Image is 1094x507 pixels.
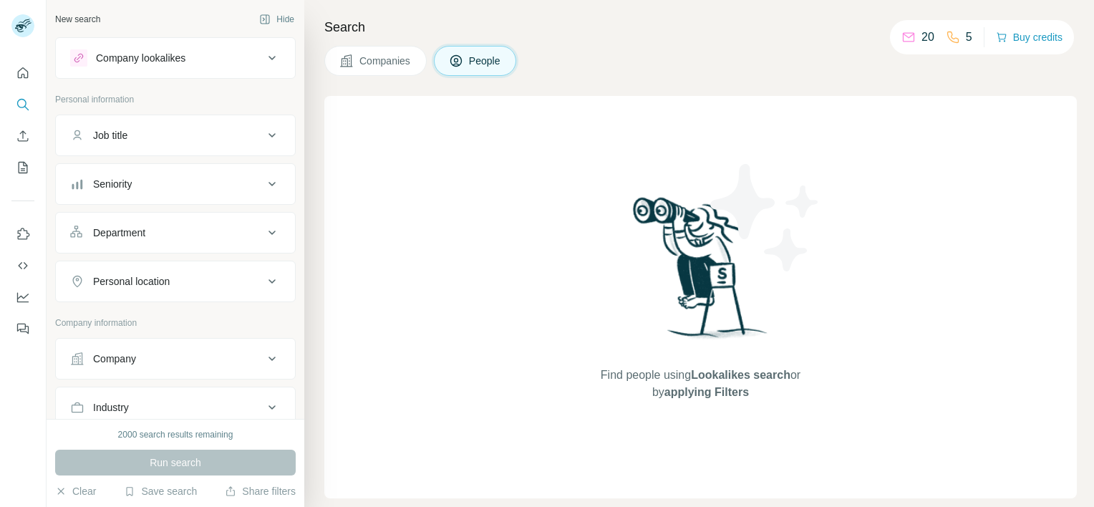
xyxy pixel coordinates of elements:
[586,367,815,401] span: Find people using or by
[966,29,972,46] p: 5
[56,342,295,376] button: Company
[56,41,295,75] button: Company lookalikes
[691,369,790,381] span: Lookalikes search
[93,352,136,366] div: Company
[11,316,34,342] button: Feedback
[11,92,34,117] button: Search
[55,484,96,498] button: Clear
[469,54,502,68] span: People
[56,118,295,153] button: Job title
[664,386,749,398] span: applying Filters
[249,9,304,30] button: Hide
[11,155,34,180] button: My lists
[93,274,170,289] div: Personal location
[118,428,233,441] div: 2000 search results remaining
[921,29,934,46] p: 20
[11,253,34,279] button: Use Surfe API
[93,128,127,143] div: Job title
[11,221,34,247] button: Use Surfe on LinkedIn
[55,317,296,329] p: Company information
[96,51,185,65] div: Company lookalikes
[56,167,295,201] button: Seniority
[359,54,412,68] span: Companies
[93,177,132,191] div: Seniority
[324,17,1077,37] h4: Search
[56,216,295,250] button: Department
[996,27,1062,47] button: Buy credits
[626,193,775,353] img: Surfe Illustration - Woman searching with binoculars
[11,123,34,149] button: Enrich CSV
[55,13,100,26] div: New search
[55,93,296,106] p: Personal information
[93,226,145,240] div: Department
[11,284,34,310] button: Dashboard
[56,390,295,425] button: Industry
[225,484,296,498] button: Share filters
[56,264,295,299] button: Personal location
[124,484,197,498] button: Save search
[701,153,830,282] img: Surfe Illustration - Stars
[93,400,129,415] div: Industry
[11,60,34,86] button: Quick start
